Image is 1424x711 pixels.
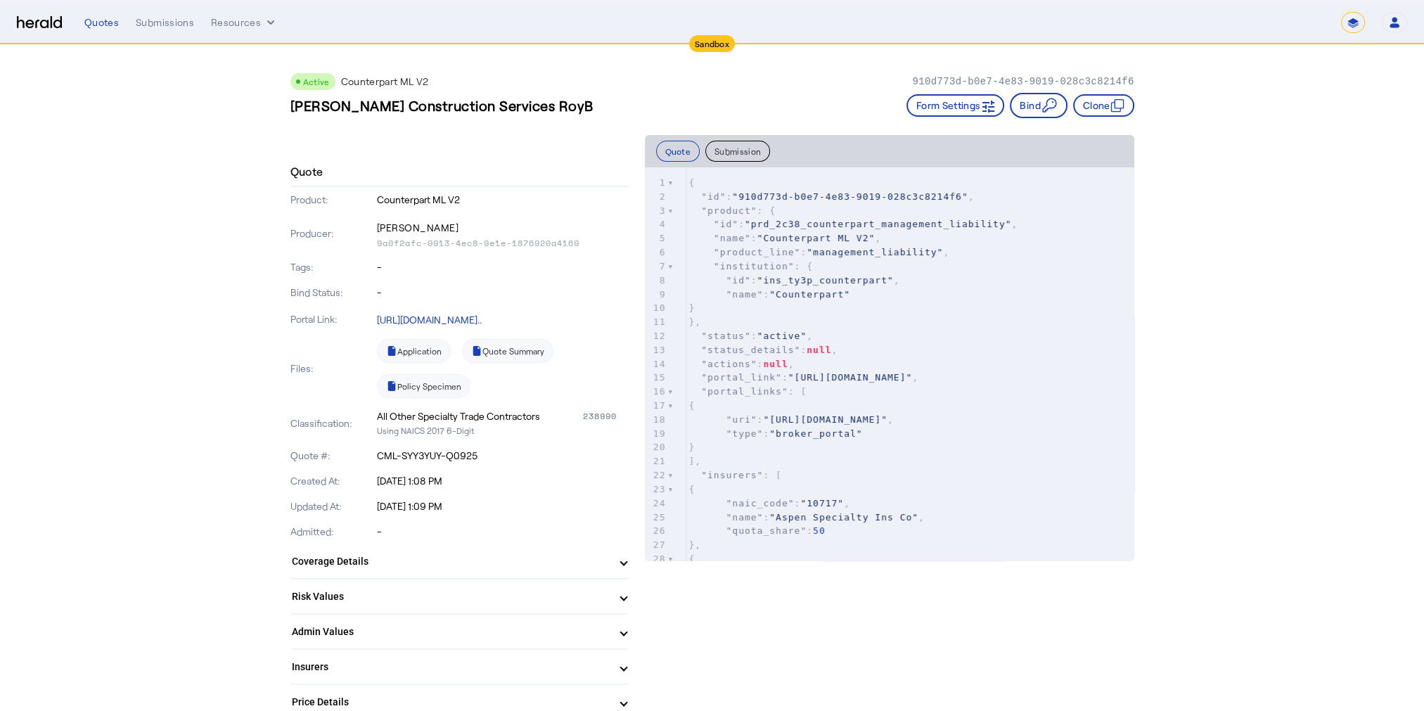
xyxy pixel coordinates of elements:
[377,474,628,488] p: [DATE] 1:08 PM
[290,96,594,115] h3: [PERSON_NAME] Construction Services RoyB
[689,428,863,439] span: :
[290,650,628,684] mat-expansion-panel-header: Insurers
[84,15,119,30] div: Quotes
[726,512,763,523] span: "name"
[689,372,919,383] span: : ,
[377,525,628,539] p: -
[645,231,668,245] div: 5
[645,245,668,260] div: 6
[17,16,62,30] img: Herald Logo
[701,359,757,369] span: "actions"
[763,414,887,425] span: "[URL][DOMAIN_NAME]"
[645,497,668,511] div: 24
[689,345,838,355] span: : ,
[645,176,668,190] div: 1
[290,579,628,613] mat-expansion-panel-header: Risk Values
[645,274,668,288] div: 8
[377,409,540,423] div: All Other Specialty Trade Contractors
[290,449,374,463] p: Quote #:
[645,552,668,566] div: 28
[211,15,278,30] button: Resources dropdown menu
[645,538,668,552] div: 27
[645,468,668,482] div: 22
[689,302,695,313] span: }
[377,260,628,274] p: -
[290,499,374,513] p: Updated At:
[701,331,751,341] span: "status"
[689,233,882,243] span: : ,
[689,177,695,188] span: {
[377,238,628,249] p: 9a0f2afc-9913-4ec8-9e1e-1876920a4169
[689,456,702,466] span: ],
[645,329,668,343] div: 12
[689,539,702,550] span: },
[788,372,913,383] span: "[URL][DOMAIN_NAME]"
[290,312,374,326] p: Portal Link:
[136,15,194,30] div: Submissions
[689,470,783,480] span: : [
[689,498,851,508] span: : ,
[769,428,862,439] span: "broker_portal"
[689,219,1018,229] span: : ,
[757,331,807,341] span: "active"
[645,524,668,538] div: 26
[645,260,668,274] div: 7
[290,361,374,376] p: Files:
[689,191,975,202] span: : ,
[377,499,628,513] p: [DATE] 1:09 PM
[732,191,968,202] span: "910d773d-b0e7-4e83-9019-028c3c8214f6"
[1073,94,1134,117] button: Clone
[583,409,628,423] div: 238990
[714,247,801,257] span: "product_line"
[701,205,757,216] span: "product"
[292,624,610,639] mat-panel-title: Admin Values
[689,414,894,425] span: : ,
[290,260,374,274] p: Tags:
[689,512,925,523] span: : ,
[701,372,782,383] span: "portal_link"
[689,553,695,564] span: {
[807,345,831,355] span: null
[645,413,668,427] div: 18
[645,217,668,231] div: 4
[689,247,950,257] span: : ,
[1010,93,1067,118] button: Bind
[377,314,482,326] a: [URL][DOMAIN_NAME]..
[290,286,374,300] p: Bind Status:
[377,449,628,463] p: CML-SYY3YUY-Q0925
[701,386,788,397] span: "portal_links"
[689,400,695,411] span: {
[705,141,770,162] button: Submission
[726,428,763,439] span: "type"
[290,525,374,539] p: Admitted:
[726,414,757,425] span: "uri"
[689,331,814,341] span: : ,
[689,386,807,397] span: : [
[645,167,1134,561] herald-code-block: quote
[645,301,668,315] div: 10
[290,163,323,180] h4: Quote
[645,482,668,497] div: 23
[341,75,429,89] p: Counterpart ML V2
[645,357,668,371] div: 14
[303,77,330,87] span: Active
[377,218,628,238] p: [PERSON_NAME]
[726,525,807,536] span: "quota_share"
[377,286,628,300] p: -
[757,275,894,286] span: "ins_ty3p_counterpart"
[645,204,668,218] div: 3
[800,498,844,508] span: "10717"
[290,615,628,648] mat-expansion-panel-header: Admin Values
[689,316,702,327] span: },
[292,695,610,710] mat-panel-title: Price Details
[290,226,374,241] p: Producer:
[645,371,668,385] div: 15
[714,233,751,243] span: "name"
[757,233,875,243] span: "Counterpart ML V2"
[769,512,918,523] span: "Aspen Specialty Ins Co"
[745,219,1012,229] span: "prd_2c38_counterpart_management_liability"
[726,275,750,286] span: "id"
[701,345,800,355] span: "status_details"
[689,35,735,52] div: Sandbox
[645,385,668,399] div: 16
